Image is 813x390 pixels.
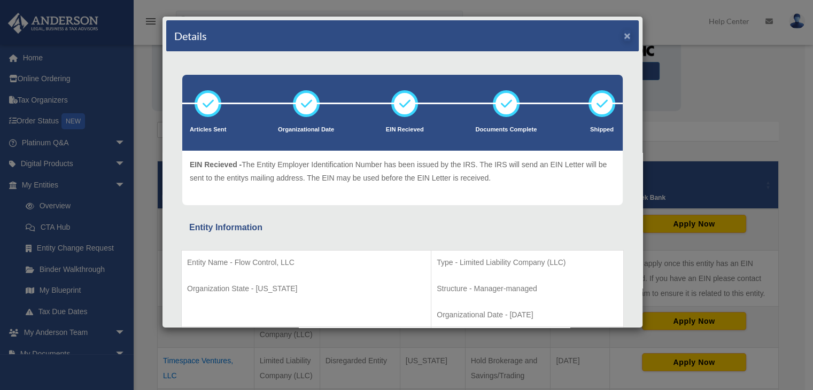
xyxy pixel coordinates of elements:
[437,308,618,322] p: Organizational Date - [DATE]
[174,28,207,43] h4: Details
[624,30,631,41] button: ×
[190,158,615,184] p: The Entity Employer Identification Number has been issued by the IRS. The IRS will send an EIN Le...
[437,282,618,295] p: Structure - Manager-managed
[190,160,242,169] span: EIN Recieved -
[475,124,537,135] p: Documents Complete
[189,220,616,235] div: Entity Information
[187,282,425,295] p: Organization State - [US_STATE]
[386,124,424,135] p: EIN Recieved
[190,124,226,135] p: Articles Sent
[187,256,425,269] p: Entity Name - Flow Control, LLC
[278,124,334,135] p: Organizational Date
[437,256,618,269] p: Type - Limited Liability Company (LLC)
[589,124,615,135] p: Shipped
